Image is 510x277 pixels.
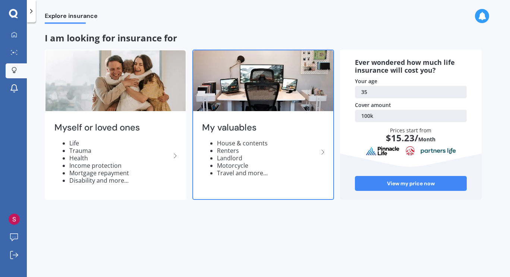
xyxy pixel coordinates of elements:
[193,50,333,111] img: My valuables
[363,127,459,150] div: Prices start from
[355,176,467,191] a: View my price now
[69,177,171,184] li: Disability and more...
[355,101,467,109] div: Cover amount
[69,162,171,169] li: Income protection
[9,214,20,225] img: ACg8ocJqjQLfVbHi8oD8VU7NIgdWpfWsQUTbRuycQCnsBUwIWA=s96-c
[217,169,318,177] li: Travel and more...
[202,122,318,133] h2: My valuables
[355,110,467,122] a: 100k
[45,32,177,44] span: I am looking for insurance for
[217,147,318,154] li: Renters
[45,50,186,111] img: Myself or loved ones
[69,147,171,154] li: Trauma
[421,148,456,154] img: partnersLife
[366,146,400,156] img: pinnacle
[217,154,318,162] li: Landlord
[69,154,171,162] li: Health
[54,122,171,133] h2: Myself or loved ones
[418,136,435,143] span: Month
[45,12,98,22] span: Explore insurance
[217,162,318,169] li: Motorcycle
[355,59,467,75] div: Ever wondered how much life insurance will cost you?
[69,139,171,147] li: Life
[355,78,467,85] div: Your age
[355,86,467,98] a: 35
[69,169,171,177] li: Mortgage repayment
[406,146,415,156] img: aia
[386,132,418,144] span: $ 15.23 /
[217,139,318,147] li: House & contents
